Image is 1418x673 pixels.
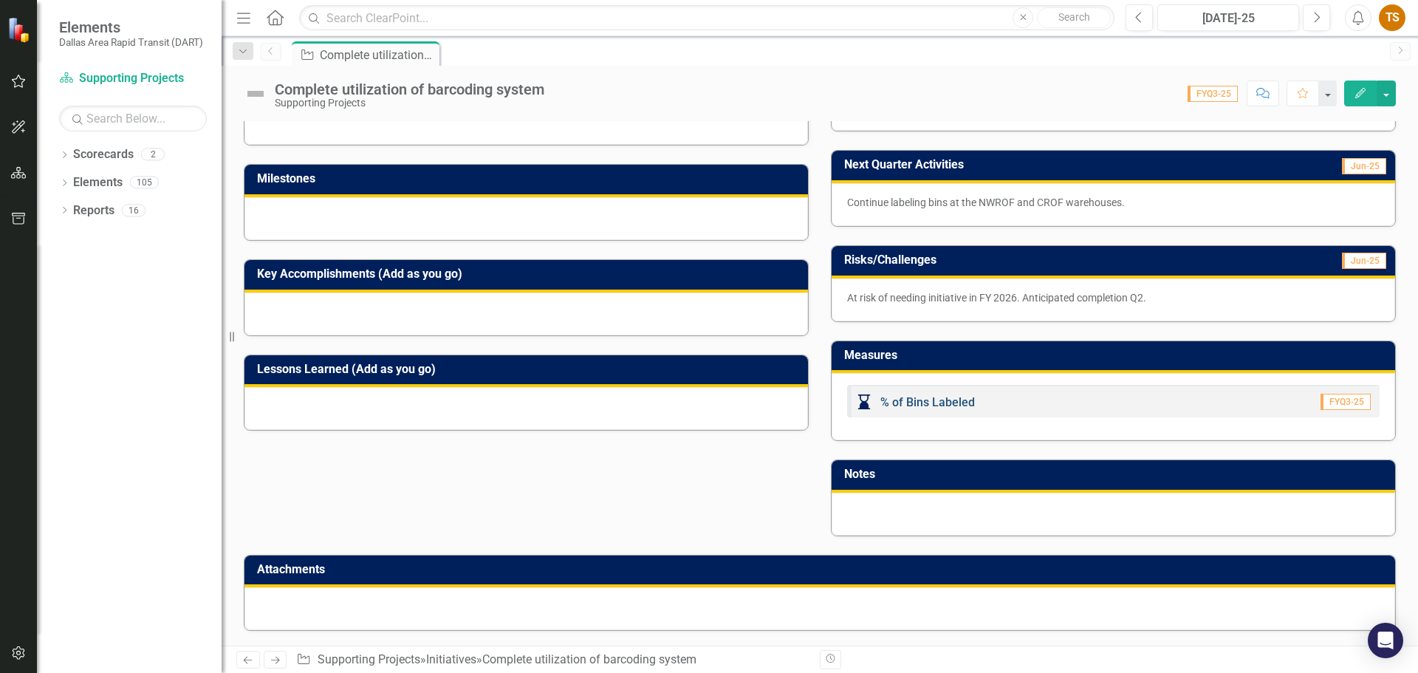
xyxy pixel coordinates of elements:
[59,106,207,131] input: Search Below...
[73,202,114,219] a: Reports
[130,177,159,189] div: 105
[7,17,33,43] img: ClearPoint Strategy
[59,18,203,36] span: Elements
[257,563,1388,576] h3: Attachments
[275,98,544,109] div: Supporting Projects
[844,253,1208,267] h3: Risks/Challenges
[275,81,544,98] div: Complete utilization of barcoding system
[1058,11,1090,23] span: Search
[1379,4,1405,31] button: TS
[296,652,809,669] div: » »
[244,82,267,106] img: Not Defined
[1342,253,1386,269] span: Jun-25
[1157,4,1299,31] button: [DATE]-25
[426,652,476,666] a: Initiatives
[299,5,1114,31] input: Search ClearPoint...
[855,393,873,411] img: In Progress
[59,70,207,87] a: Supporting Projects
[257,363,801,376] h3: Lessons Learned (Add as you go)
[880,395,975,409] a: % of Bins Labeled
[1321,394,1371,410] span: FYQ3-25
[844,468,1388,481] h3: Notes
[73,174,123,191] a: Elements
[1037,7,1111,28] button: Search
[122,204,145,216] div: 16
[59,36,203,48] small: Dallas Area Rapid Transit (DART)
[847,195,1380,210] p: Continue labeling bins at the NWROF and CROF warehouses.
[318,652,420,666] a: Supporting Projects
[320,46,436,64] div: Complete utilization of barcoding system
[1162,10,1294,27] div: [DATE]-25
[844,158,1237,171] h3: Next Quarter Activities
[844,349,1388,362] h3: Measures
[847,290,1380,305] p: At risk of needing initiative in FY 2026. Anticipated completion Q2.
[1342,158,1386,174] span: Jun-25
[73,146,134,163] a: Scorecards
[1188,86,1238,102] span: FYQ3-25
[257,172,801,185] h3: Milestones
[257,267,801,281] h3: Key Accomplishments (Add as you go)
[141,148,165,161] div: 2
[482,652,696,666] div: Complete utilization of barcoding system
[1368,623,1403,658] div: Open Intercom Messenger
